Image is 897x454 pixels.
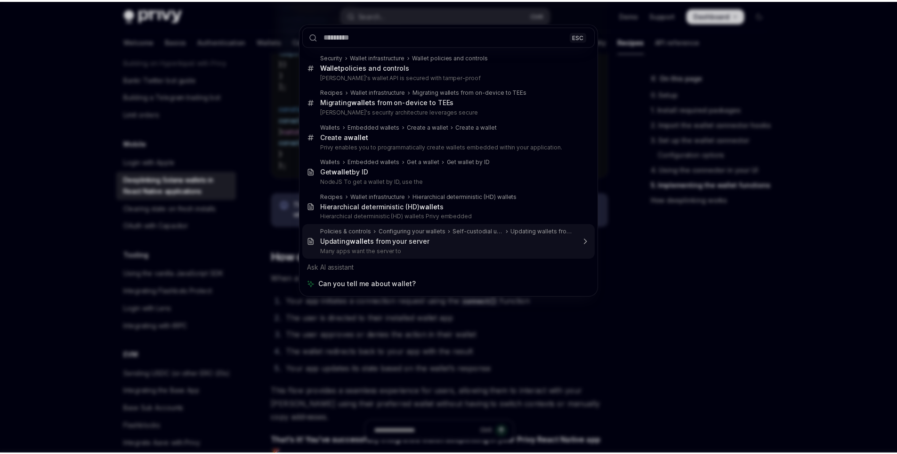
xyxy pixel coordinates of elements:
[323,228,374,235] div: Policies & controls
[323,167,371,176] div: Get by ID
[323,73,580,81] p: [PERSON_NAME]'s wallet API is secured with tamper-proof
[323,202,447,211] div: Hierarchical deterministic (HD) s
[350,158,403,165] div: Embedded wallets
[450,158,493,165] div: Get wallet by ID
[353,193,408,200] div: Wallet infrastructure
[323,237,433,246] div: Updating s from your server
[353,88,408,96] div: Wallet infrastructure
[305,259,599,276] div: Ask AI assistant
[423,202,443,210] b: wallet
[323,63,343,71] b: Wallet
[323,123,343,131] div: Wallets
[354,98,374,106] b: wallet
[381,228,449,235] div: Configuring your wallets
[323,178,580,185] p: NodeJS To get a wallet by ID, use the
[323,193,346,200] div: Recipes
[353,237,373,245] b: wallet
[410,123,452,131] div: Create a wallet
[323,98,457,106] div: Migrating s from on-device to TEEs
[410,158,443,165] div: Get a wallet
[574,31,591,41] div: ESC
[323,88,346,96] div: Recipes
[456,228,507,235] div: Self-custodial user wallets
[459,123,501,131] div: Create a wallet
[350,123,403,131] div: Embedded wallets
[323,158,343,165] div: Wallets
[323,248,580,255] p: Many apps want the server to
[323,143,580,150] p: Privy enables you to programmatically create wallets embedded within your application.
[416,88,531,96] div: Migrating wallets from on-device to TEEs
[353,53,408,61] div: Wallet infrastructure
[416,193,521,200] div: Hierarchical deterministic (HD) wallets
[351,132,371,140] b: wallet
[321,280,419,289] span: Can you tell me about wallet?
[415,53,492,61] div: Wallet policies and controls
[323,132,371,141] div: Create a
[515,228,580,235] div: Updating wallets from your server
[323,53,345,61] div: Security
[323,63,412,71] div: policies and controls
[323,108,580,116] p: [PERSON_NAME]'s security architecture leverages secure
[334,167,355,175] b: wallet
[323,213,580,220] p: Hierarchical deterministic (HD) wallets Privy embedded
